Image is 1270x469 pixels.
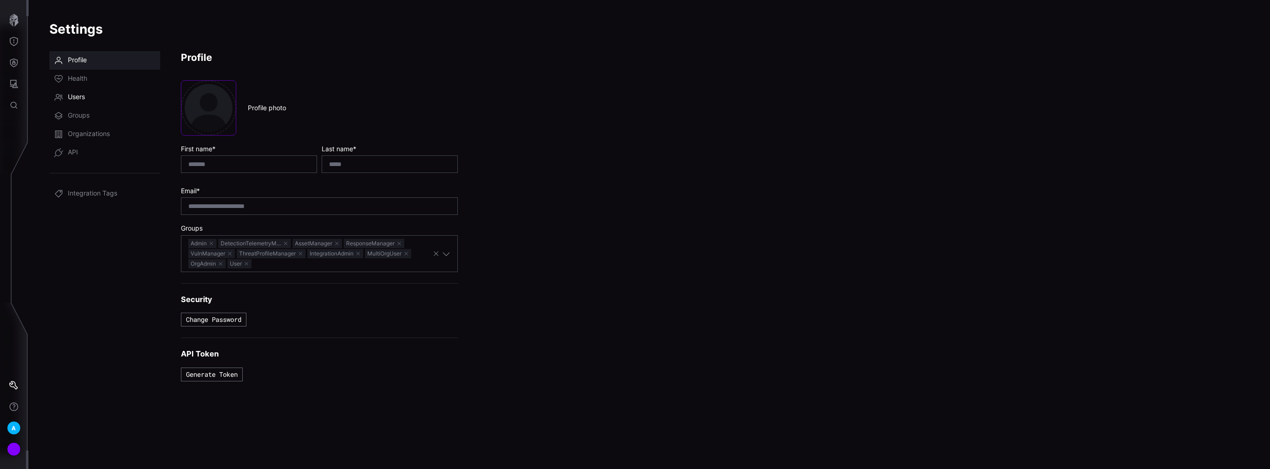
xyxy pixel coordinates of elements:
button: Clear selection [432,249,440,258]
h3: Security [181,295,458,304]
span: ThreatProfileManager [237,249,306,258]
label: Profile photo [248,104,286,112]
button: A [0,417,27,439]
span: IntegrationAdmin [307,249,363,258]
span: Users [68,93,85,102]
button: Toggle options menu [442,249,450,258]
label: Email * [181,187,458,195]
h2: Profile [181,51,458,64]
label: First name * [181,145,317,153]
span: ResponseManager [344,239,404,248]
a: Users [49,88,160,107]
span: Organizations [68,130,110,139]
button: Generate Token [181,368,243,381]
label: Groups [181,224,458,232]
label: Last name * [322,145,458,153]
h1: Settings [49,21,1249,37]
a: API [49,143,160,162]
span: MultiOrgUser [365,249,411,258]
a: Organizations [49,125,160,143]
a: Health [49,70,160,88]
a: Profile [49,51,160,70]
span: AssetManager [293,239,342,248]
span: Integration Tags [68,189,117,198]
span: Profile [68,56,87,65]
span: Groups [68,111,90,120]
a: Groups [49,107,160,125]
span: User [228,259,252,268]
span: OrgAdmin [188,259,226,268]
span: A [12,423,16,433]
span: API [68,148,78,157]
button: Change Password [181,313,246,327]
span: VulnManager [188,249,235,258]
span: DetectionTelemetryManager [218,239,291,248]
a: Integration Tags [49,184,160,203]
span: Health [68,74,87,83]
h3: API Token [181,349,458,359]
span: Admin [188,239,216,248]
